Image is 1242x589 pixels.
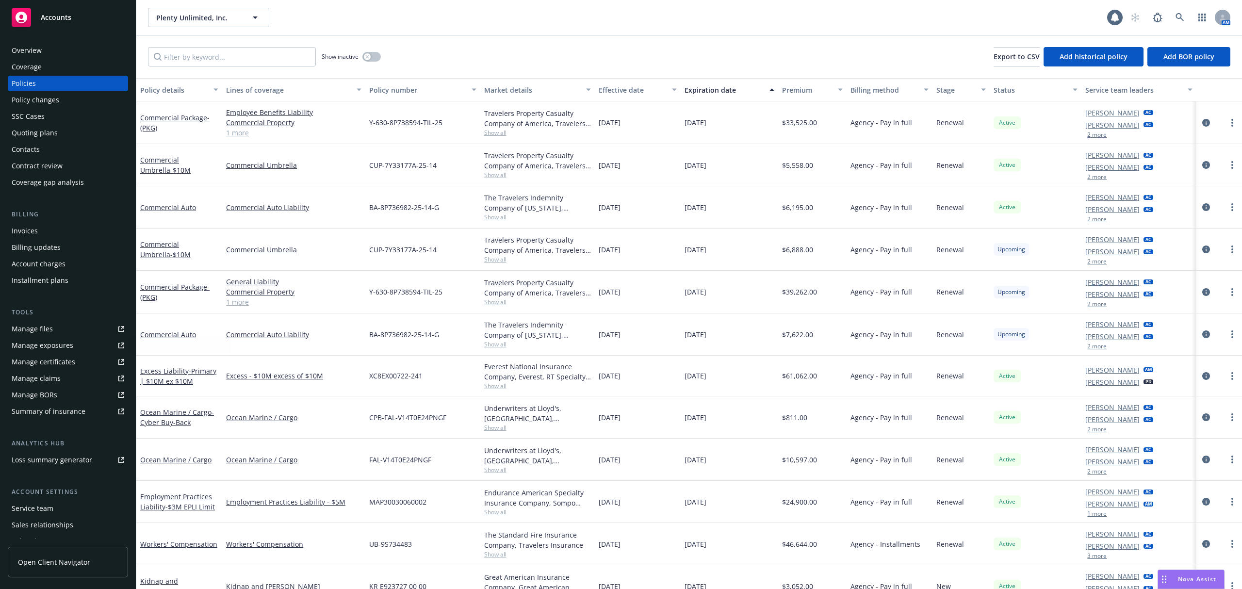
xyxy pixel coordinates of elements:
span: [DATE] [599,329,621,340]
span: CUP-7Y33177A-25-14 [369,245,437,255]
span: Agency - Pay in full [850,329,912,340]
a: 1 more [226,128,361,138]
a: Loss summary generator [8,452,128,468]
span: Show all [484,550,591,558]
span: Show all [484,466,591,474]
button: 2 more [1087,301,1107,307]
span: [DATE] [685,287,706,297]
span: $46,644.00 [782,539,817,549]
div: Manage BORs [12,387,57,403]
span: Renewal [936,202,964,213]
span: Active [997,455,1017,464]
span: FAL-V14T0E24PNGF [369,455,431,465]
div: Coverage gap analysis [12,175,84,190]
span: Show all [484,382,591,390]
div: Everest National Insurance Company, Everest, RT Specialty Insurance Services, LLC (RSG Specialty,... [484,361,591,382]
span: [DATE] [599,455,621,465]
span: Agency - Pay in full [850,497,912,507]
a: 1 more [226,297,361,307]
span: Agency - Pay in full [850,412,912,423]
span: $6,195.00 [782,202,813,213]
span: Renewal [936,287,964,297]
div: Policy details [140,85,208,95]
span: - (PKG) [140,113,210,132]
div: Billing updates [12,240,61,255]
div: Service team [12,501,53,516]
span: Accounts [41,14,71,21]
a: Account charges [8,256,128,272]
a: Commercial Auto Liability [226,329,361,340]
span: Renewal [936,455,964,465]
span: [DATE] [599,412,621,423]
a: more [1226,286,1238,298]
span: XC8EX00722-241 [369,371,423,381]
div: Invoices [12,223,38,239]
div: Status [994,85,1067,95]
div: Sales relationships [12,517,73,533]
div: Effective date [599,85,666,95]
span: [DATE] [599,371,621,381]
a: Commercial Property [226,117,361,128]
a: more [1226,159,1238,171]
button: 2 more [1087,469,1107,474]
div: Travelers Property Casualty Company of America, Travelers Insurance [484,235,591,255]
a: [PERSON_NAME] [1085,402,1140,412]
div: The Standard Fire Insurance Company, Travelers Insurance [484,530,591,550]
span: Y-630-8P738594-TIL-25 [369,117,442,128]
a: Manage BORs [8,387,128,403]
span: Active [997,203,1017,212]
div: Manage exposures [12,338,73,353]
a: Workers' Compensation [140,540,217,549]
a: more [1226,117,1238,129]
div: Policies [12,76,36,91]
button: Billing method [847,78,932,101]
button: Nova Assist [1158,570,1225,589]
div: Account charges [12,256,65,272]
div: Installment plans [12,273,68,288]
span: Show all [484,298,591,306]
a: SSC Cases [8,109,128,124]
span: Agency - Pay in full [850,160,912,170]
span: - $10M [170,250,191,259]
a: circleInformation [1200,496,1212,507]
button: Service team leaders [1081,78,1196,101]
span: Show all [484,255,591,263]
span: [DATE] [685,412,706,423]
a: more [1226,328,1238,340]
span: Agency - Pay in full [850,371,912,381]
a: [PERSON_NAME] [1085,108,1140,118]
span: Show all [484,129,591,137]
a: Report a Bug [1148,8,1167,27]
span: UB-9S734483 [369,539,412,549]
a: Manage files [8,321,128,337]
a: Excess Liability [140,366,216,386]
button: Market details [480,78,595,101]
a: Ocean Marine / Cargo [140,455,212,464]
div: Premium [782,85,833,95]
span: Active [997,118,1017,127]
span: $61,062.00 [782,371,817,381]
span: Active [997,497,1017,506]
a: circleInformation [1200,538,1212,550]
span: Manage exposures [8,338,128,353]
a: [PERSON_NAME] [1085,120,1140,130]
button: 2 more [1087,344,1107,349]
a: circleInformation [1200,454,1212,465]
span: Export to CSV [994,52,1040,61]
button: Policy details [136,78,222,101]
span: Show all [484,508,591,516]
div: Policy changes [12,92,59,108]
a: circleInformation [1200,201,1212,213]
span: Agency - Pay in full [850,455,912,465]
span: [DATE] [685,117,706,128]
button: Add historical policy [1044,47,1144,66]
a: [PERSON_NAME] [1085,414,1140,425]
span: Nova Assist [1178,575,1216,583]
a: [PERSON_NAME] [1085,277,1140,287]
a: Commercial Auto Liability [226,202,361,213]
a: [PERSON_NAME] [1085,319,1140,329]
div: Analytics hub [8,439,128,448]
a: Manage claims [8,371,128,386]
span: $5,558.00 [782,160,813,170]
span: $6,888.00 [782,245,813,255]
